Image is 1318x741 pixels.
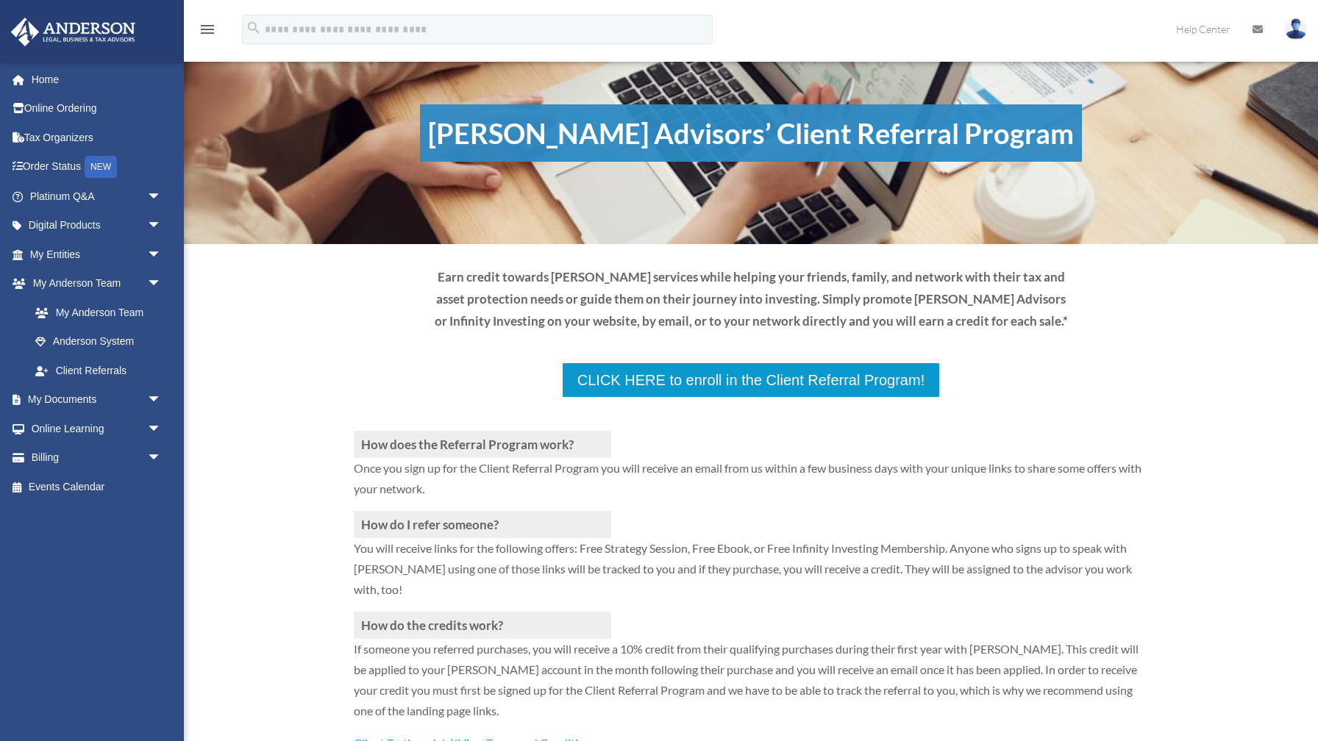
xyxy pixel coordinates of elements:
a: My Entitiesarrow_drop_down [10,240,184,269]
a: My Documentsarrow_drop_down [10,385,184,415]
a: Platinum Q&Aarrow_drop_down [10,182,184,211]
a: Client Referrals [21,356,177,385]
span: arrow_drop_down [147,269,177,299]
a: menu [199,26,216,38]
i: search [246,20,262,36]
i: menu [199,21,216,38]
p: Earn credit towards [PERSON_NAME] services while helping your friends, family, and network with t... [433,266,1069,332]
a: Order StatusNEW [10,152,184,182]
a: Billingarrow_drop_down [10,443,184,473]
span: arrow_drop_down [147,182,177,212]
a: Tax Organizers [10,123,184,152]
a: CLICK HERE to enroll in the Client Referral Program! [561,362,941,398]
a: Events Calendar [10,472,184,501]
div: NEW [85,156,117,178]
img: User Pic [1285,18,1307,40]
a: Online Ordering [10,94,184,124]
a: My Anderson Team [21,298,184,327]
a: My Anderson Teamarrow_drop_down [10,269,184,298]
p: If someone you referred purchases, you will receive a 10% credit from their qualifying purchases ... [354,639,1148,733]
a: Online Learningarrow_drop_down [10,414,184,443]
a: Anderson System [21,327,184,357]
p: Once you sign up for the Client Referral Program you will receive an email from us within a few b... [354,458,1148,511]
img: Anderson Advisors Platinum Portal [7,18,140,46]
span: arrow_drop_down [147,443,177,473]
span: arrow_drop_down [147,414,177,444]
h3: How does the Referral Program work? [354,431,611,458]
h3: How do I refer someone? [354,511,611,538]
h3: How do the credits work? [354,612,611,639]
a: Digital Productsarrow_drop_down [10,211,184,240]
p: You will receive links for the following offers: Free Strategy Session, Free Ebook, or Free Infin... [354,538,1148,612]
a: Home [10,65,184,94]
span: arrow_drop_down [147,385,177,415]
span: arrow_drop_down [147,211,177,241]
span: arrow_drop_down [147,240,177,270]
h1: [PERSON_NAME] Advisors’ Client Referral Program [420,104,1082,162]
